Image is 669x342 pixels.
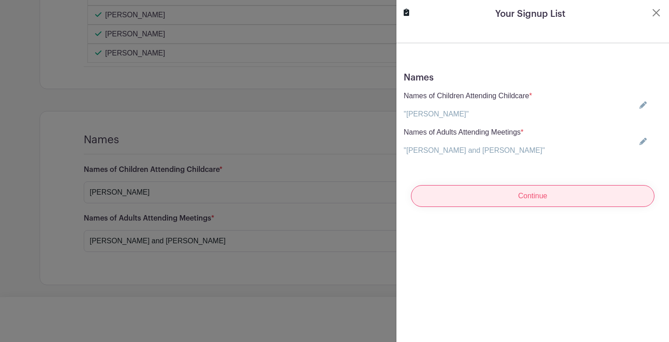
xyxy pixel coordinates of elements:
[404,72,662,83] h5: Names
[404,146,545,154] a: "[PERSON_NAME] and [PERSON_NAME]"
[411,185,654,207] input: Continue
[404,91,532,101] p: Names of Children Attending Childcare
[404,110,469,118] a: "[PERSON_NAME]"
[651,7,662,18] button: Close
[495,7,565,21] h5: Your Signup List
[404,127,545,138] p: Names of Adults Attending Meetings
